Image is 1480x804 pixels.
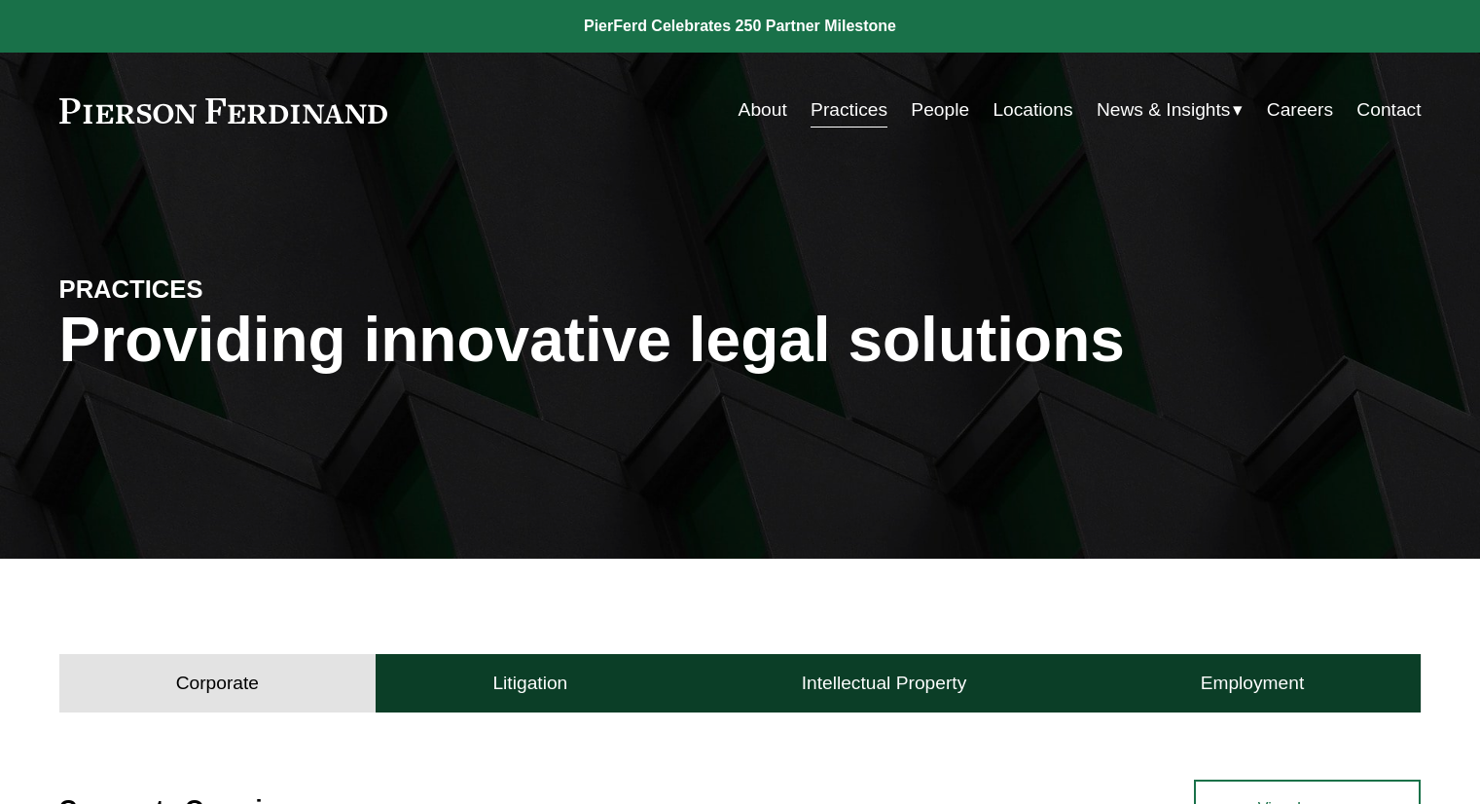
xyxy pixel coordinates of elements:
h4: Corporate [176,672,259,695]
a: People [911,91,969,128]
h4: Intellectual Property [802,672,967,695]
h1: Providing innovative legal solutions [59,305,1422,376]
a: Careers [1267,91,1333,128]
a: About [739,91,787,128]
h4: PRACTICES [59,274,400,305]
span: News & Insights [1097,93,1231,128]
h4: Employment [1201,672,1305,695]
h4: Litigation [492,672,567,695]
a: Contact [1356,91,1421,128]
a: folder dropdown [1097,91,1244,128]
a: Locations [993,91,1072,128]
a: Practices [811,91,887,128]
